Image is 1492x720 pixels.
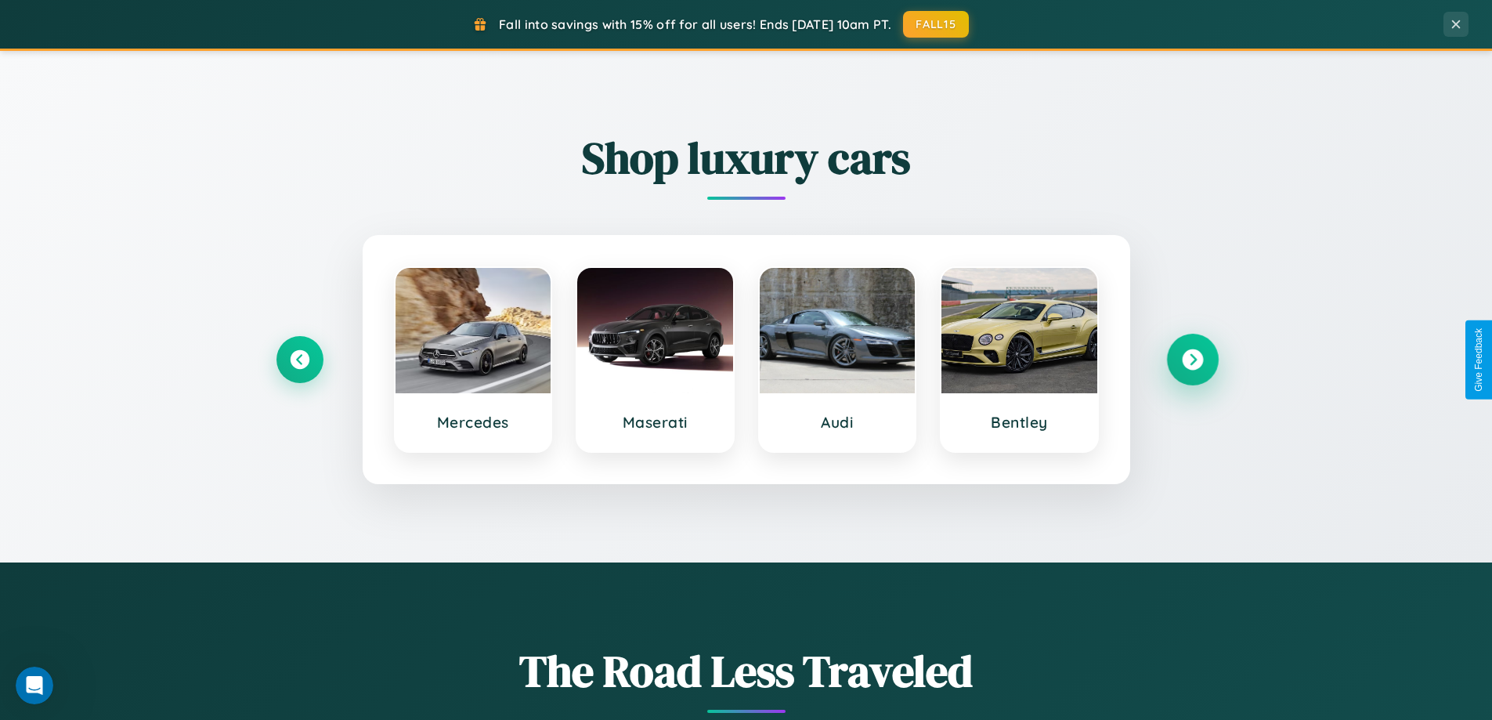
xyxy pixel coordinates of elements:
h3: Bentley [957,413,1082,432]
div: Give Feedback [1473,328,1484,392]
h3: Audi [775,413,900,432]
span: Fall into savings with 15% off for all users! Ends [DATE] 10am PT. [499,16,891,32]
iframe: Intercom live chat [16,667,53,704]
h3: Maserati [593,413,717,432]
button: FALL15 [903,11,969,38]
h2: Shop luxury cars [276,128,1216,188]
h1: The Road Less Traveled [276,641,1216,701]
h3: Mercedes [411,413,536,432]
